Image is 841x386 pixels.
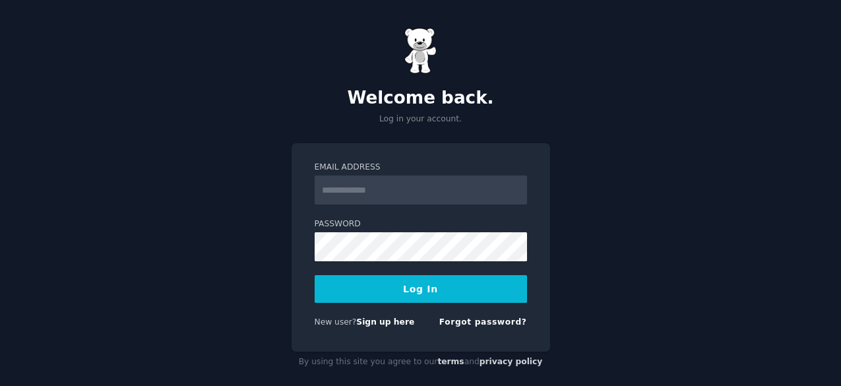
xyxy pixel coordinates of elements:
[439,317,527,327] a: Forgot password?
[315,317,357,327] span: New user?
[437,357,464,366] a: terms
[315,162,527,174] label: Email Address
[315,218,527,230] label: Password
[356,317,414,327] a: Sign up here
[315,275,527,303] button: Log In
[292,352,550,373] div: By using this site you agree to our and
[404,28,437,74] img: Gummy Bear
[292,113,550,125] p: Log in your account.
[292,88,550,109] h2: Welcome back.
[480,357,543,366] a: privacy policy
